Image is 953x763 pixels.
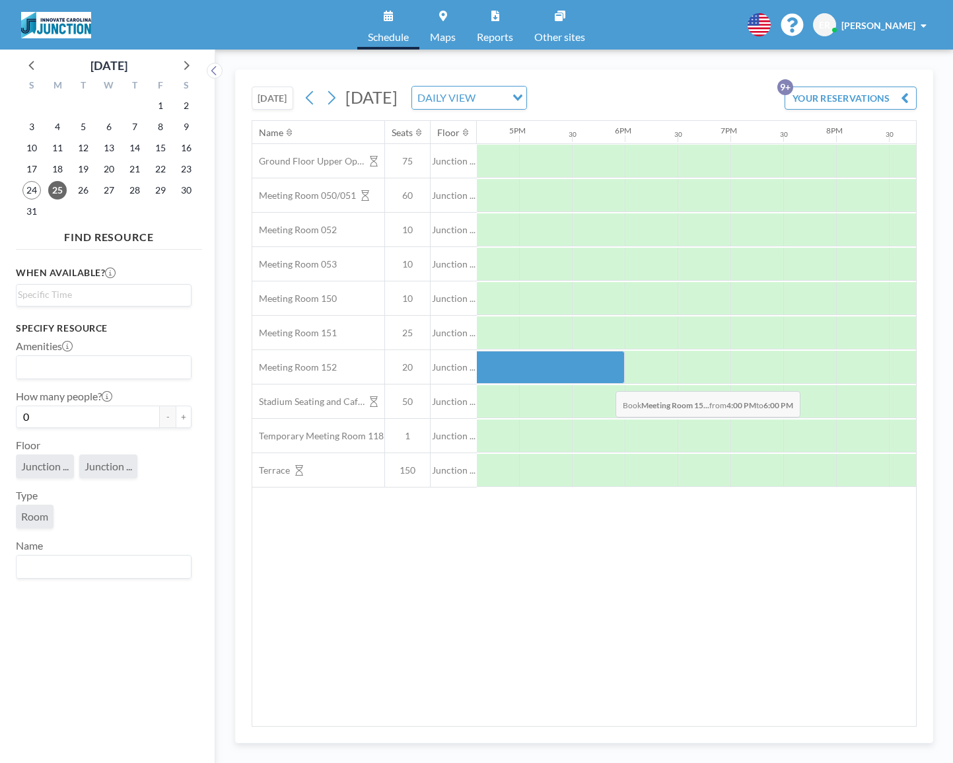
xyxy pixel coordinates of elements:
input: Search for option [18,359,184,376]
span: Sunday, August 24, 2025 [22,181,41,200]
span: Monday, August 25, 2025 [48,181,67,200]
input: Search for option [479,89,505,106]
input: Search for option [18,558,184,575]
span: Friday, August 15, 2025 [151,139,170,157]
span: Thursday, August 28, 2025 [125,181,144,200]
button: + [176,406,192,428]
span: Wednesday, August 6, 2025 [100,118,118,136]
div: Search for option [17,356,191,379]
span: Saturday, August 2, 2025 [177,96,195,115]
span: Stadium Seating and Cafe area [252,396,365,408]
span: Junction ... [431,258,477,270]
span: 25 [385,327,430,339]
span: Tuesday, August 26, 2025 [74,181,92,200]
div: M [45,78,71,95]
span: Junction ... [431,155,477,167]
span: 75 [385,155,430,167]
span: Friday, August 1, 2025 [151,96,170,115]
span: DAILY VIEW [415,89,478,106]
span: 1 [385,430,430,442]
span: Friday, August 8, 2025 [151,118,170,136]
span: Meeting Room 152 [252,361,337,373]
b: 6:00 PM [763,400,793,410]
div: F [147,78,173,95]
label: Type [16,489,38,502]
label: Floor [16,439,40,452]
div: Search for option [412,87,526,109]
label: Name [16,539,43,552]
span: Thursday, August 14, 2025 [125,139,144,157]
span: 50 [385,396,430,408]
span: Other sites [534,32,585,42]
span: Meeting Room 151 [252,327,337,339]
span: Ground Floor Upper Open Area [252,155,365,167]
p: 9+ [777,79,793,95]
span: 20 [385,361,430,373]
span: Meeting Room 050/051 [252,190,356,201]
span: 10 [385,258,430,270]
div: Search for option [17,556,191,578]
span: Meeting Room 150 [252,293,337,305]
span: Saturday, August 9, 2025 [177,118,195,136]
div: Name [259,127,283,139]
div: 5PM [509,126,526,135]
span: Tuesday, August 12, 2025 [74,139,92,157]
span: Schedule [368,32,409,42]
span: Book from to [616,391,800,418]
b: 4:00 PM [726,400,756,410]
label: Amenities [16,340,73,353]
span: Junction ... [431,430,477,442]
span: Wednesday, August 27, 2025 [100,181,118,200]
div: Floor [437,127,460,139]
div: S [19,78,45,95]
span: Meeting Room 053 [252,258,337,270]
label: How many people? [16,390,112,403]
div: W [96,78,122,95]
span: Junction ... [431,327,477,339]
span: Tuesday, August 19, 2025 [74,160,92,178]
div: 7PM [721,126,737,135]
span: Reports [477,32,513,42]
span: Sunday, August 31, 2025 [22,202,41,221]
span: Maps [430,32,456,42]
span: Tuesday, August 5, 2025 [74,118,92,136]
h4: FIND RESOURCE [16,225,202,244]
div: Search for option [17,285,191,305]
span: Sunday, August 10, 2025 [22,139,41,157]
span: Monday, August 18, 2025 [48,160,67,178]
span: Junction ... [431,293,477,305]
span: Junction ... [431,464,477,476]
div: Seats [392,127,413,139]
span: Wednesday, August 13, 2025 [100,139,118,157]
span: Sunday, August 17, 2025 [22,160,41,178]
div: T [122,78,147,95]
span: Wednesday, August 20, 2025 [100,160,118,178]
b: Meeting Room 15... [641,400,709,410]
span: Thursday, August 7, 2025 [125,118,144,136]
span: Junction ... [21,460,69,473]
span: Junction ... [85,460,132,473]
div: 6PM [615,126,631,135]
span: Sunday, August 3, 2025 [22,118,41,136]
button: - [160,406,176,428]
input: Search for option [18,287,184,302]
span: [DATE] [345,87,398,107]
div: 30 [569,130,577,139]
span: Terrace [252,464,290,476]
span: 10 [385,293,430,305]
span: Saturday, August 16, 2025 [177,139,195,157]
span: Friday, August 22, 2025 [151,160,170,178]
span: Junction ... [431,190,477,201]
span: ER [819,19,830,31]
span: Thursday, August 21, 2025 [125,160,144,178]
span: Saturday, August 23, 2025 [177,160,195,178]
img: organization-logo [21,12,91,38]
button: YOUR RESERVATIONS9+ [785,87,917,110]
div: [DATE] [90,56,127,75]
div: 30 [886,130,894,139]
div: T [71,78,96,95]
div: 8PM [826,126,843,135]
span: Junction ... [431,224,477,236]
span: [PERSON_NAME] [841,20,915,31]
span: Monday, August 4, 2025 [48,118,67,136]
